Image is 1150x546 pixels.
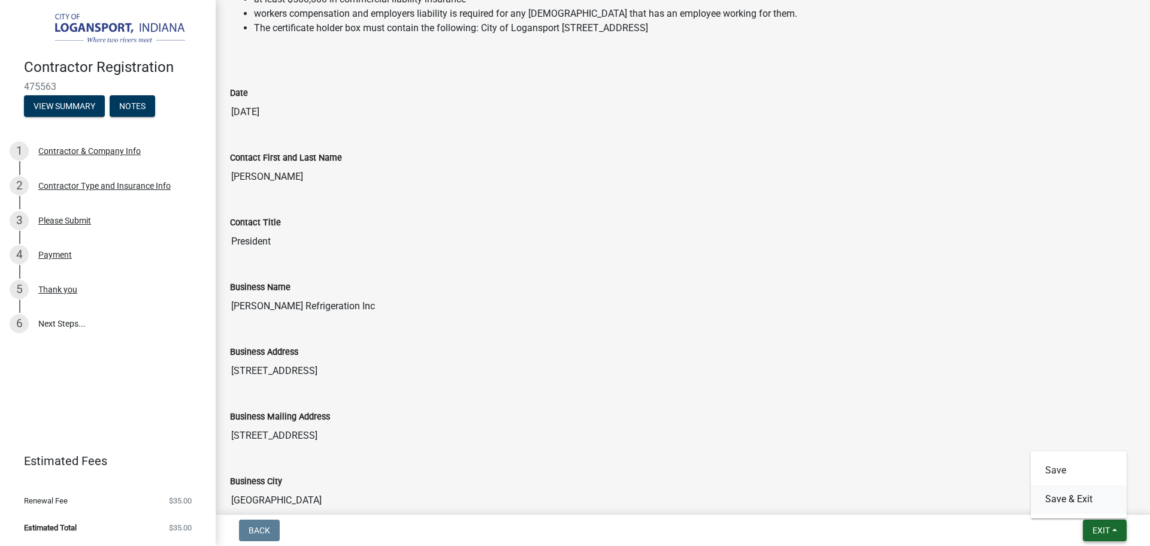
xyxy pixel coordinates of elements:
[38,182,171,190] div: Contractor Type and Insurance Info
[10,245,29,264] div: 4
[230,348,298,357] label: Business Address
[230,219,281,227] label: Contact Title
[230,413,330,421] label: Business Mailing Address
[10,211,29,230] div: 3
[110,102,155,111] wm-modal-confirm: Notes
[10,280,29,299] div: 5
[24,95,105,117] button: View Summary
[254,7,1136,21] li: workers compensation and employers liability is required for any [DEMOGRAPHIC_DATA] that has an e...
[38,216,91,225] div: Please Submit
[1083,520,1127,541] button: Exit
[24,524,77,532] span: Estimated Total
[38,285,77,294] div: Thank you
[10,141,29,161] div: 1
[10,176,29,195] div: 2
[230,154,342,162] label: Contact First and Last Name
[10,449,196,473] a: Estimated Fees
[24,102,105,111] wm-modal-confirm: Summary
[169,524,192,532] span: $35.00
[24,13,196,46] img: City of Logansport, Indiana
[239,520,280,541] button: Back
[1092,526,1110,535] span: Exit
[1031,485,1127,514] button: Save & Exit
[1031,456,1127,485] button: Save
[10,314,29,333] div: 6
[1031,451,1127,518] div: Exit
[230,283,290,292] label: Business Name
[230,89,248,98] label: Date
[38,251,72,259] div: Payment
[110,95,155,117] button: Notes
[249,526,270,535] span: Back
[230,478,282,486] label: Business City
[169,497,192,505] span: $35.00
[24,81,192,92] span: 475563
[24,497,68,505] span: Renewal Fee
[254,21,1136,35] li: The certificate holder box must contain the following: City of Logansport [STREET_ADDRESS]
[24,59,206,76] h4: Contractor Registration
[38,147,141,155] div: Contractor & Company Info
